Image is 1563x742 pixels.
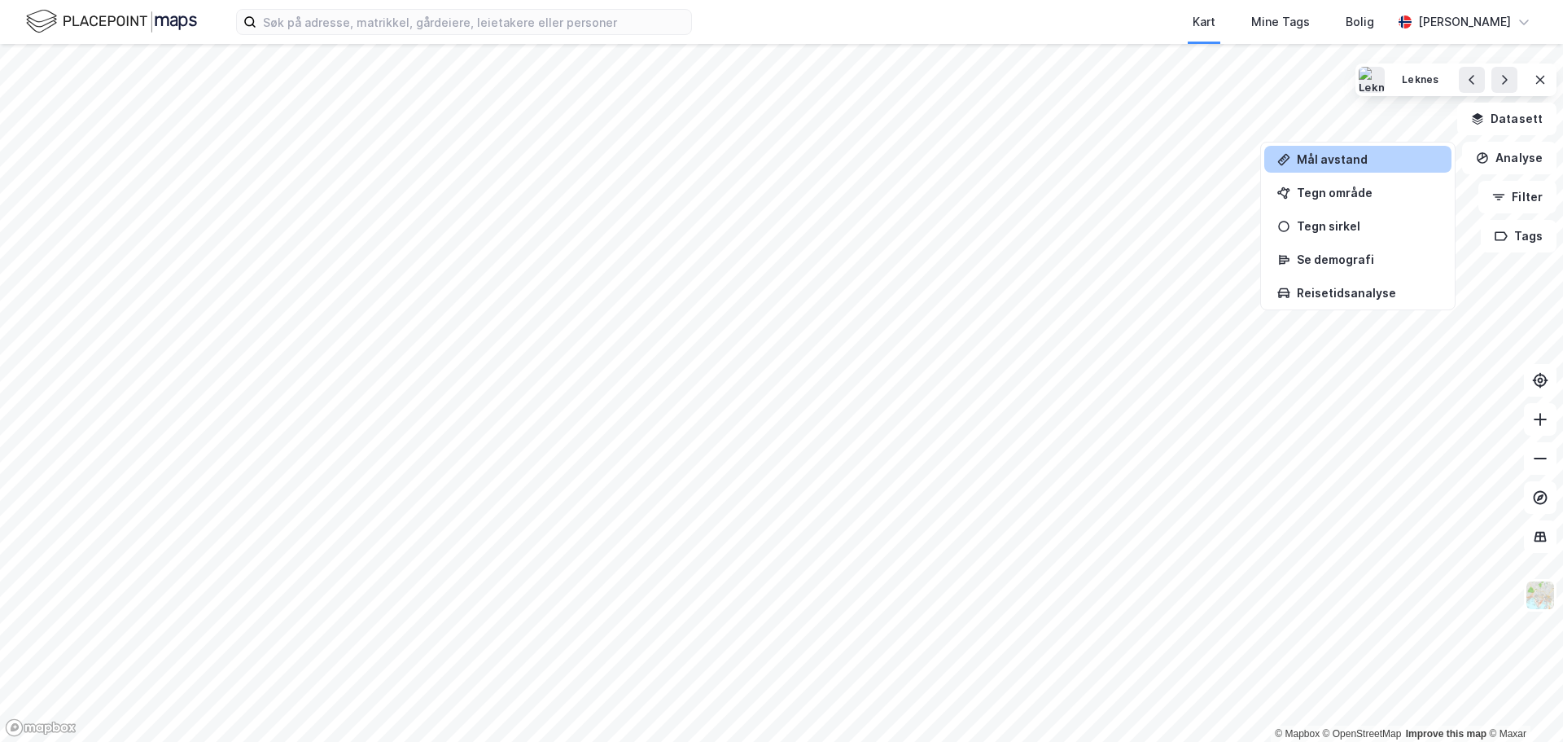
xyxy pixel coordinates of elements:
[1346,12,1374,32] div: Bolig
[26,7,197,36] img: logo.f888ab2527a4732fd821a326f86c7f29.svg
[1482,664,1563,742] iframe: Chat Widget
[1323,728,1402,740] a: OpenStreetMap
[1478,181,1556,213] button: Filter
[1251,12,1310,32] div: Mine Tags
[1418,12,1511,32] div: [PERSON_NAME]
[1402,73,1438,87] div: Leknes
[1457,103,1556,135] button: Datasett
[1297,252,1438,266] div: Se demografi
[5,718,77,737] a: Mapbox homepage
[1297,152,1438,166] div: Mål avstand
[1406,728,1486,740] a: Improve this map
[1297,186,1438,200] div: Tegn område
[1391,67,1449,93] button: Leknes
[1297,286,1438,300] div: Reisetidsanalyse
[1482,664,1563,742] div: Kontrollprogram for chat
[1462,142,1556,174] button: Analyse
[1481,220,1556,252] button: Tags
[1297,219,1438,233] div: Tegn sirkel
[256,10,691,34] input: Søk på adresse, matrikkel, gårdeiere, leietakere eller personer
[1193,12,1215,32] div: Kart
[1359,67,1385,93] img: Leknes
[1525,580,1556,611] img: Z
[1275,728,1320,740] a: Mapbox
